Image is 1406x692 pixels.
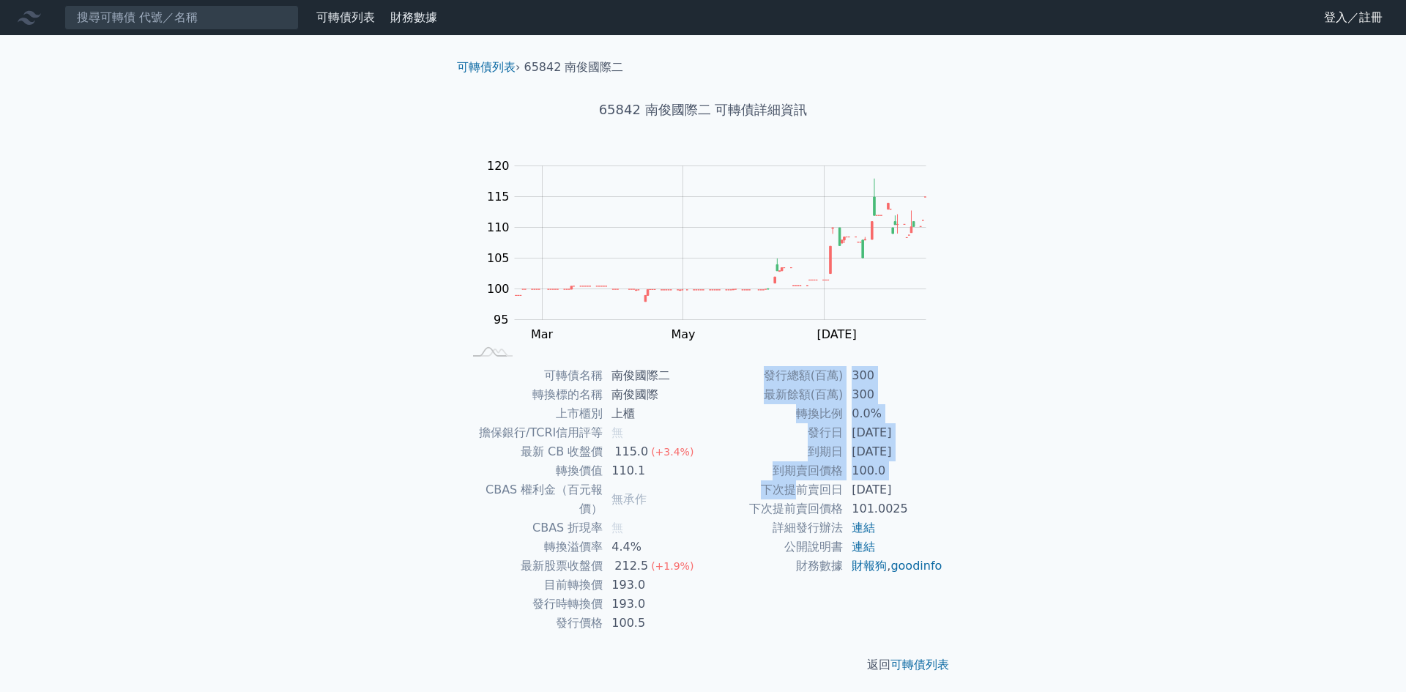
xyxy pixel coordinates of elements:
a: 可轉債列表 [890,658,949,671]
td: 上櫃 [603,404,703,423]
td: 詳細發行辦法 [703,518,843,537]
a: 財務數據 [390,10,437,24]
a: 連結 [852,540,875,554]
tspan: May [671,327,695,341]
td: , [843,557,943,576]
tspan: Mar [531,327,554,341]
a: 登入／註冊 [1312,6,1394,29]
span: 無 [611,425,623,439]
tspan: 115 [487,190,510,204]
td: 公開說明書 [703,537,843,557]
td: 最新 CB 收盤價 [463,442,603,461]
td: 財務數據 [703,557,843,576]
td: 110.1 [603,461,703,480]
span: 無承作 [611,492,647,506]
div: 聊天小工具 [1333,622,1406,692]
span: 無 [611,521,623,535]
td: 發行日 [703,423,843,442]
td: 193.0 [603,595,703,614]
td: 下次提前賣回日 [703,480,843,499]
span: (+3.4%) [651,446,693,458]
a: goodinfo [890,559,942,573]
td: [DATE] [843,442,943,461]
tspan: [DATE] [817,327,857,341]
li: 65842 南俊國際二 [524,59,624,76]
h1: 65842 南俊國際二 可轉債詳細資訊 [445,100,961,120]
tspan: 100 [487,282,510,296]
tspan: 120 [487,159,510,173]
td: 到期日 [703,442,843,461]
td: 南俊國際 [603,385,703,404]
a: 財報狗 [852,559,887,573]
td: 300 [843,366,943,385]
td: 南俊國際二 [603,366,703,385]
td: 轉換標的名稱 [463,385,603,404]
td: 到期賣回價格 [703,461,843,480]
a: 可轉債列表 [457,60,516,74]
span: (+1.9%) [651,560,693,572]
td: 轉換溢價率 [463,537,603,557]
iframe: Chat Widget [1333,622,1406,692]
td: 發行時轉換價 [463,595,603,614]
a: 連結 [852,521,875,535]
tspan: 105 [487,251,510,265]
p: 返回 [445,656,961,674]
td: 轉換比例 [703,404,843,423]
tspan: 110 [487,220,510,234]
div: 212.5 [611,557,651,576]
td: 下次提前賣回價格 [703,499,843,518]
td: 上市櫃別 [463,404,603,423]
div: 115.0 [611,442,651,461]
td: 4.4% [603,537,703,557]
td: [DATE] [843,480,943,499]
td: 發行價格 [463,614,603,633]
td: 100.5 [603,614,703,633]
td: CBAS 權利金（百元報價） [463,480,603,518]
td: 擔保銀行/TCRI信用評等 [463,423,603,442]
li: › [457,59,520,76]
input: 搜尋可轉債 代號／名稱 [64,5,299,30]
td: 100.0 [843,461,943,480]
g: Chart [480,159,948,341]
td: 0.0% [843,404,943,423]
td: 最新股票收盤價 [463,557,603,576]
td: 可轉債名稱 [463,366,603,385]
td: 最新餘額(百萬) [703,385,843,404]
td: 目前轉換價 [463,576,603,595]
td: CBAS 折現率 [463,518,603,537]
td: 101.0025 [843,499,943,518]
td: [DATE] [843,423,943,442]
td: 轉換價值 [463,461,603,480]
td: 發行總額(百萬) [703,366,843,385]
td: 193.0 [603,576,703,595]
tspan: 95 [494,313,508,327]
a: 可轉債列表 [316,10,375,24]
td: 300 [843,385,943,404]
